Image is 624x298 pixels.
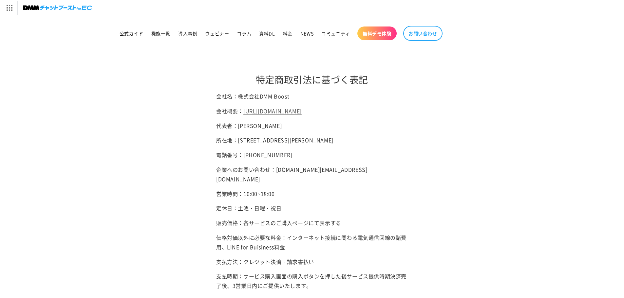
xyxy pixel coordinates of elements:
p: 定休日：土曜・日曜・祝日 [216,203,408,213]
a: 料金 [279,26,296,40]
span: コラム [237,30,251,36]
p: 所在地：[STREET_ADDRESS][PERSON_NAME] [216,135,408,145]
span: NEWS [300,30,313,36]
a: ウェビナー [201,26,233,40]
a: コラム [233,26,255,40]
span: 機能一覧 [151,30,170,36]
a: お問い合わせ [403,26,443,41]
a: 資料DL [255,26,279,40]
span: ウェビナー [205,30,229,36]
a: 導入事例 [174,26,201,40]
a: 機能一覧 [147,26,174,40]
span: 公式ガイド [120,30,143,36]
p: 営業時間：10:00~18:00 [216,189,408,199]
a: NEWS [296,26,317,40]
span: 料金 [283,30,293,36]
a: コミュニティ [317,26,354,40]
p: 電話番号：[PHONE_NUMBER] [216,150,408,160]
p: 販売価格：各サービスのご購入ページにて表示する [216,218,408,228]
span: コミュニティ [321,30,350,36]
a: [URL][DOMAIN_NAME] [243,107,302,115]
p: 支払方法：クレジット決済・請求書払い [216,257,408,267]
p: 企業へのお問い合わせ：[DOMAIN_NAME][EMAIL_ADDRESS][DOMAIN_NAME] [216,165,408,184]
p: 会社概要： [216,106,408,116]
img: サービス [1,1,17,15]
span: お問い合わせ [408,30,437,36]
span: 無料デモ体験 [363,30,391,36]
span: 導入事例 [178,30,197,36]
p: 価格対価以外に必要な料金：インターネット接続に関わる電気通信回線の諸費用、LINE for Buisiness料金 [216,233,408,252]
img: チャットブーストforEC [23,3,92,12]
p: 会社名：株式会社DMM Boost [216,92,408,101]
h1: 特定商取引法に基づく表記 [216,74,408,85]
p: 支払時期：サービス購入画面の購入ボタンを押した後サービス提供時期決済完了後、3営業日内にご提供いたします。 [216,272,408,290]
p: 代表者：[PERSON_NAME] [216,121,408,131]
span: 資料DL [259,30,275,36]
a: 公式ガイド [116,26,147,40]
a: 無料デモ体験 [357,26,397,40]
